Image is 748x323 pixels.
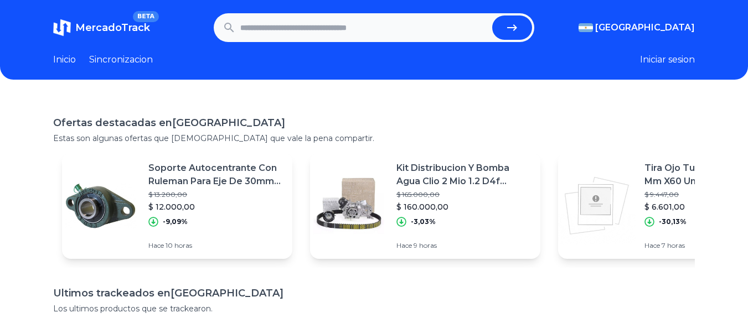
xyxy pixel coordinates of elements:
[53,53,76,66] a: Inicio
[396,241,532,250] p: Hace 9 horas
[53,115,695,131] h1: Ofertas destacadas en [GEOGRAPHIC_DATA]
[89,53,153,66] a: Sincronizacion
[62,153,292,259] a: Featured imageSoporte Autocentrante Con Ruleman Para Eje De 30mm Ucfl 206$ 13.200,00$ 12.000,00-9...
[396,190,532,199] p: $ 165.000,00
[53,19,150,37] a: MercadoTrackBETA
[579,23,593,32] img: Argentina
[75,22,150,34] span: MercadoTrack
[62,167,140,244] img: Featured image
[310,167,388,244] img: Featured image
[133,11,159,22] span: BETA
[53,285,695,301] h1: Ultimos trackeados en [GEOGRAPHIC_DATA]
[396,201,532,212] p: $ 160.000,00
[579,21,695,34] button: [GEOGRAPHIC_DATA]
[595,21,695,34] span: [GEOGRAPHIC_DATA]
[411,217,436,226] p: -3,03%
[53,303,695,314] p: Los ultimos productos que se trackearon.
[148,241,283,250] p: Hace 10 horas
[53,133,695,144] p: Estas son algunas ofertas que [DEMOGRAPHIC_DATA] que vale la pena compartir.
[148,161,283,188] p: Soporte Autocentrante Con Ruleman Para Eje De 30mm Ucfl 206
[396,161,532,188] p: Kit Distribucion Y Bomba Agua Clio 2 Mio 1.2 D4f Original
[640,53,695,66] button: Iniciar sesion
[148,201,283,212] p: $ 12.000,00
[53,19,71,37] img: MercadoTrack
[148,190,283,199] p: $ 13.200,00
[310,153,540,259] a: Featured imageKit Distribucion Y Bomba Agua Clio 2 Mio 1.2 D4f Original$ 165.000,00$ 160.000,00-3...
[558,167,636,244] img: Featured image
[659,217,687,226] p: -30,13%
[163,217,188,226] p: -9,09%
